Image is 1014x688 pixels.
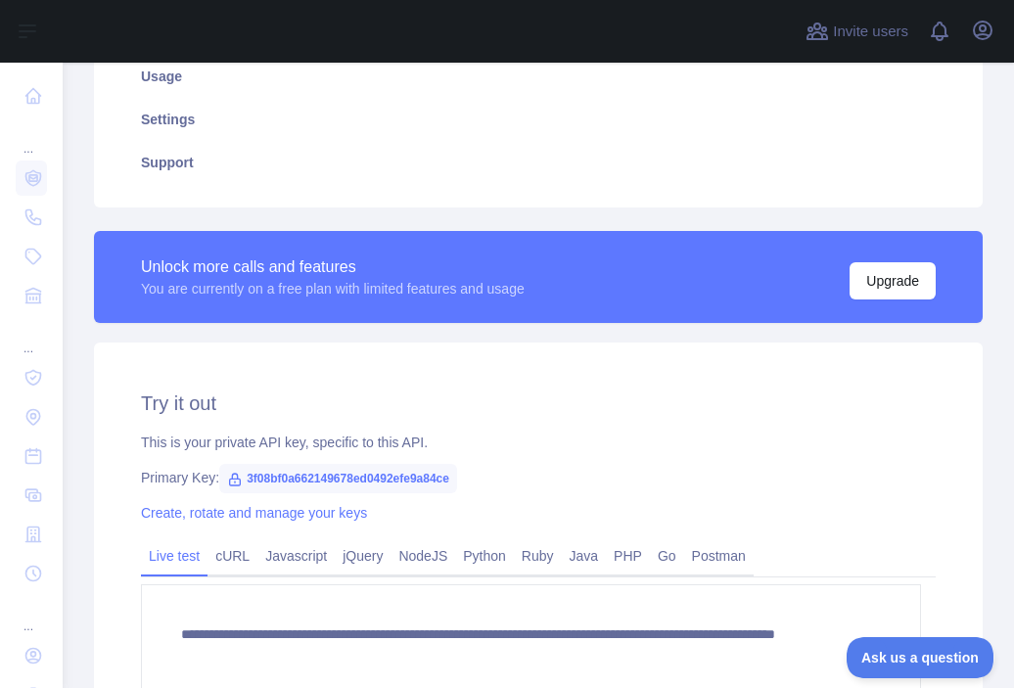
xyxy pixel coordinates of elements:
div: ... [16,317,47,356]
a: Python [455,540,514,572]
a: Go [650,540,684,572]
a: Support [117,141,959,184]
div: ... [16,595,47,634]
div: Primary Key: [141,468,936,487]
a: Create, rotate and manage your keys [141,505,367,521]
a: NodeJS [391,540,455,572]
a: Java [562,540,607,572]
button: Upgrade [850,262,936,299]
a: Settings [117,98,959,141]
a: PHP [606,540,650,572]
a: Javascript [257,540,335,572]
div: You are currently on a free plan with limited features and usage [141,279,525,298]
h2: Try it out [141,390,936,417]
a: Postman [684,540,754,572]
a: Live test [141,540,207,572]
a: cURL [207,540,257,572]
a: jQuery [335,540,391,572]
iframe: Toggle Customer Support [847,637,994,678]
span: 3f08bf0a662149678ed0492efe9a84ce [219,464,457,493]
a: Usage [117,55,959,98]
div: ... [16,117,47,157]
a: Ruby [514,540,562,572]
span: Invite users [833,21,908,43]
div: This is your private API key, specific to this API. [141,433,936,452]
button: Invite users [802,16,912,47]
div: Unlock more calls and features [141,255,525,279]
